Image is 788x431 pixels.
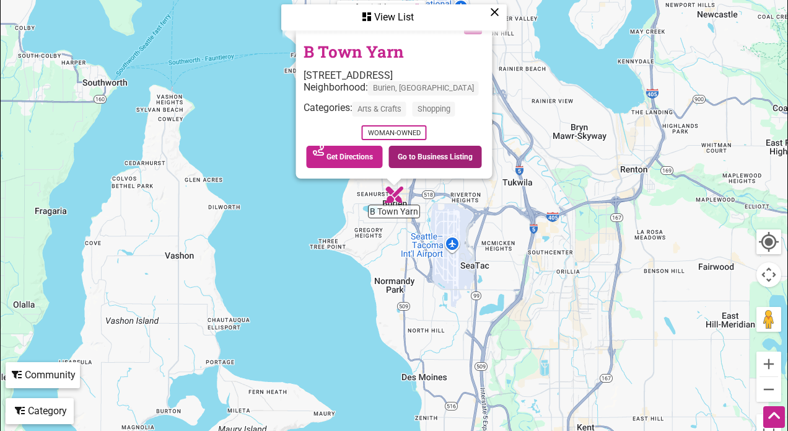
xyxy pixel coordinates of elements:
[281,4,507,30] div: See a list of the visible businesses
[413,102,455,116] span: Shopping
[756,352,781,376] button: Zoom in
[343,2,390,12] div: 1 of 2 visible
[763,406,785,428] div: Scroll Back to Top
[756,229,781,254] button: Your Location
[6,362,80,388] div: Filter by Community
[304,81,485,102] div: Neighborhood:
[7,363,79,387] div: Community
[756,262,781,287] button: Map camera controls
[756,377,781,402] button: Zoom out
[756,307,781,332] button: Drag Pegman onto the map to open Street View
[457,9,488,40] button: Close
[368,81,479,96] span: Burien, [GEOGRAPHIC_DATA]
[385,185,403,204] div: B Town Yarn
[6,398,74,424] div: Filter by category
[352,102,406,116] span: Arts & Crafts
[282,6,506,29] div: View List
[362,125,427,140] span: Woman-Owned
[388,146,482,168] a: Go to Business Listing
[304,41,404,62] a: B Town Yarn
[7,399,72,423] div: Category
[304,102,485,122] div: Categories:
[307,146,383,168] a: Get Directions
[394,2,419,12] a: See All
[304,69,485,81] div: [STREET_ADDRESS]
